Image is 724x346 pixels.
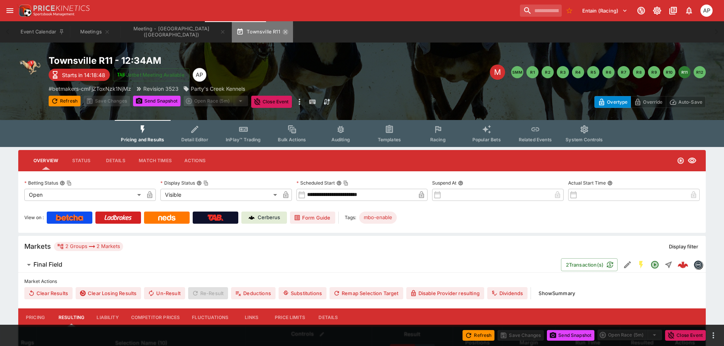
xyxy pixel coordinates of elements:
button: Overtype [594,96,631,108]
button: Details [98,152,133,170]
img: Sportsbook Management [33,13,74,16]
button: SMM [511,66,523,78]
button: Copy To Clipboard [343,180,349,186]
span: Detail Editor [181,137,208,142]
img: greyhound_racing.png [18,55,43,79]
div: Visible [160,189,280,201]
button: Links [234,308,269,327]
p: Cerberus [258,214,280,221]
button: R2 [542,66,554,78]
label: View on : [24,212,44,224]
span: Related Events [519,137,552,142]
button: Notifications [682,4,696,17]
button: Status [64,152,98,170]
button: Connected to PK [634,4,648,17]
div: Start From [594,96,706,108]
span: Racing [430,137,446,142]
p: Scheduled Start [296,180,335,186]
button: open drawer [3,4,17,17]
p: Display Status [160,180,195,186]
button: Jetbet Meeting Available [113,68,190,81]
button: Straight [662,258,675,272]
button: Copy To Clipboard [67,180,72,186]
a: Cerberus [241,212,287,224]
button: SGM Enabled [634,258,648,272]
button: Pricing [18,308,52,327]
a: b1f1d0d9-2ca4-4de9-a327-39138c1dad93 [675,257,691,272]
button: Clear Losing Results [76,287,141,299]
button: R1 [526,66,539,78]
div: Edit Meeting [490,65,505,80]
button: Dividends [487,287,528,299]
button: Price Limits [269,308,311,327]
button: R11 [678,66,691,78]
div: b1f1d0d9-2ca4-4de9-a327-39138c1dad93 [678,259,688,270]
button: Send Snapshot [547,330,594,341]
span: mbo-enable [359,214,397,221]
button: Suspend At [458,180,463,186]
button: R4 [572,66,584,78]
div: split button [184,96,248,106]
button: Auto-Save [666,96,706,108]
button: ShowSummary [534,287,580,299]
img: jetbet-logo.svg [117,71,125,79]
button: Allan Pollitt [698,2,715,19]
p: Auto-Save [678,98,702,106]
button: Final Field [18,257,561,272]
div: Open [24,189,144,201]
div: Party's Creek Kennels [183,85,245,93]
button: R8 [633,66,645,78]
img: logo-cerberus--red.svg [678,259,688,270]
p: Revision 3523 [143,85,179,93]
button: Details [311,308,345,327]
button: Liability [90,308,125,327]
p: Actual Start Time [568,180,606,186]
span: InPlay™ Trading [226,137,261,142]
span: Popular Bets [472,137,501,142]
p: Suspend At [432,180,456,186]
div: 2 Groups 2 Markets [57,242,120,251]
button: Scheduled StartCopy To Clipboard [336,180,342,186]
button: Refresh [463,330,494,341]
button: Actual Start Time [607,180,613,186]
label: Market Actions [24,276,700,287]
button: R3 [557,66,569,78]
button: Send Snapshot [133,96,181,106]
h6: Final Field [33,261,62,269]
button: Open [648,258,662,272]
button: Deductions [231,287,276,299]
button: Match Times [133,152,178,170]
button: Un-Result [144,287,185,299]
button: Overview [27,152,64,170]
span: Templates [378,137,401,142]
button: Display StatusCopy To Clipboard [196,180,202,186]
img: PriceKinetics Logo [17,3,32,18]
span: Re-Result [188,287,228,299]
button: 2Transaction(s) [561,258,618,271]
button: Copy To Clipboard [203,180,209,186]
img: Neds [158,215,175,221]
label: Tags: [345,212,356,224]
div: Allan Pollitt [700,5,713,17]
span: System Controls [566,137,603,142]
div: Betting Target: cerberus [359,212,397,224]
button: more [295,96,304,108]
button: Refresh [49,96,81,106]
p: Override [643,98,662,106]
span: Pricing and Results [121,137,164,142]
button: Clear Results [24,287,73,299]
button: Meetings [71,21,119,43]
button: Resulting [52,308,90,327]
button: R9 [648,66,660,78]
p: Party's Creek Kennels [191,85,245,93]
button: R5 [587,66,599,78]
button: Fluctuations [186,308,234,327]
img: Betcha [56,215,83,221]
button: Competitor Prices [125,308,186,327]
p: Overtype [607,98,627,106]
svg: Open [650,260,659,269]
button: Edit Detail [621,258,634,272]
button: R10 [663,66,675,78]
p: Betting Status [24,180,58,186]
